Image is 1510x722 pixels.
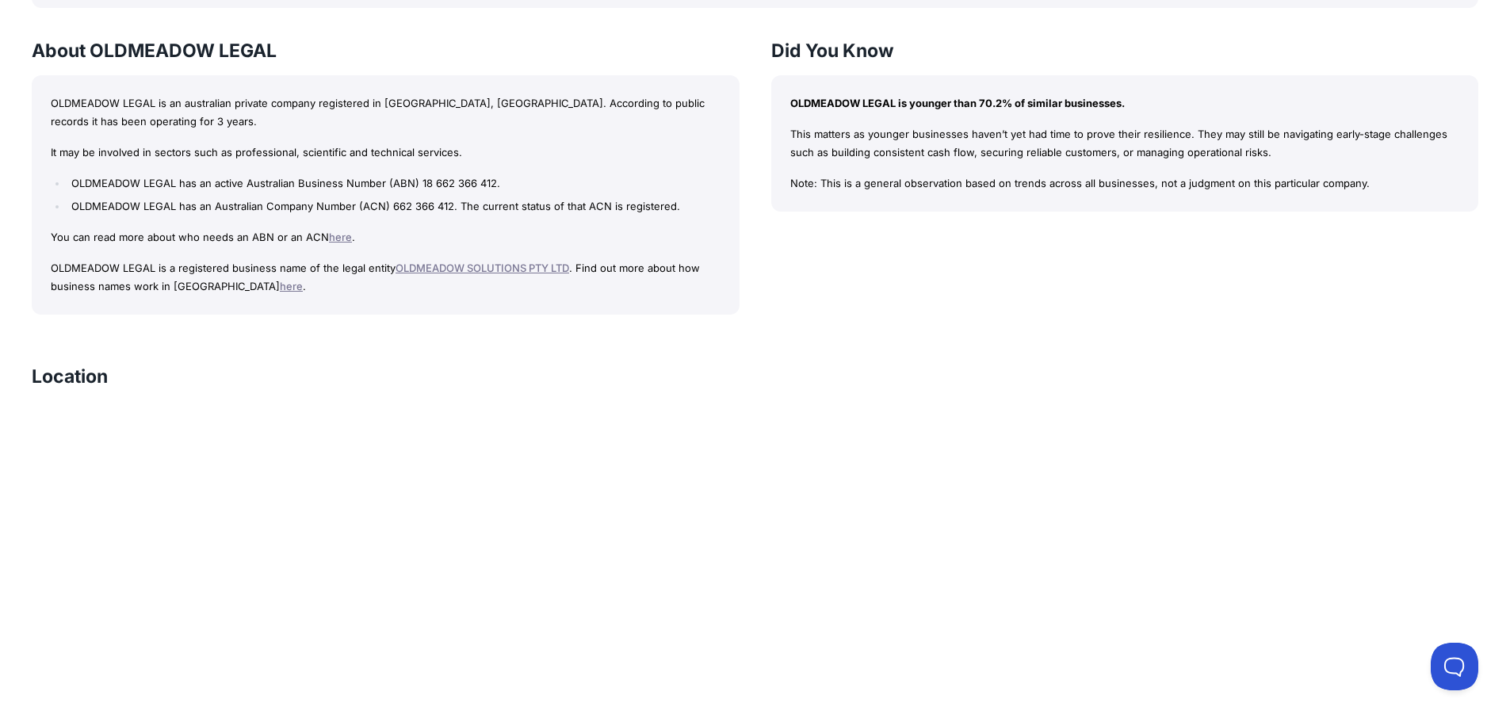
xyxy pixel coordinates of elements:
[51,259,721,296] p: OLDMEADOW LEGAL is a registered business name of the legal entity . Find out more about how busin...
[329,231,352,243] a: here
[32,365,108,388] h3: Location
[790,174,1460,193] p: Note: This is a general observation based on trends across all businesses, not a judgment on this...
[790,94,1460,113] p: OLDMEADOW LEGAL is younger than 70.2% of similar businesses.
[51,94,721,131] p: OLDMEADOW LEGAL is an australian private company registered in [GEOGRAPHIC_DATA], [GEOGRAPHIC_DAT...
[771,40,1479,63] h3: Did You Know
[790,125,1460,162] p: This matters as younger businesses haven’t yet had time to prove their resilience. They may still...
[51,228,721,246] p: You can read more about who needs an ABN or an ACN .
[396,262,569,274] a: OLDMEADOW SOLUTIONS PTY LTD
[67,197,720,216] li: OLDMEADOW LEGAL has an Australian Company Number (ACN) 662 366 412. The current status of that AC...
[32,40,740,63] h3: About OLDMEADOW LEGAL
[67,174,720,193] li: OLDMEADOW LEGAL has an active Australian Business Number (ABN) 18 662 366 412.
[1431,643,1478,690] iframe: Toggle Customer Support
[280,280,303,292] a: here
[51,143,721,162] p: It may be involved in sectors such as professional, scientific and technical services.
